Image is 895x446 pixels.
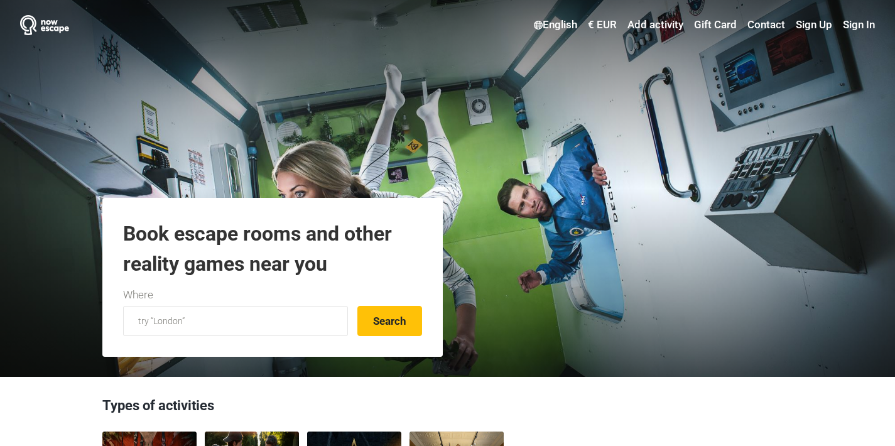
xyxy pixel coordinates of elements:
[123,287,153,303] label: Where
[793,14,835,36] a: Sign Up
[840,14,875,36] a: Sign In
[102,396,793,422] h3: Types of activities
[691,14,740,36] a: Gift Card
[123,306,348,336] input: try “London”
[20,15,69,35] img: Nowescape logo
[531,14,580,36] a: English
[357,306,422,336] button: Search
[624,14,686,36] a: Add activity
[534,21,543,30] img: English
[585,14,620,36] a: € EUR
[744,14,788,36] a: Contact
[123,219,422,279] h1: Book escape rooms and other reality games near you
